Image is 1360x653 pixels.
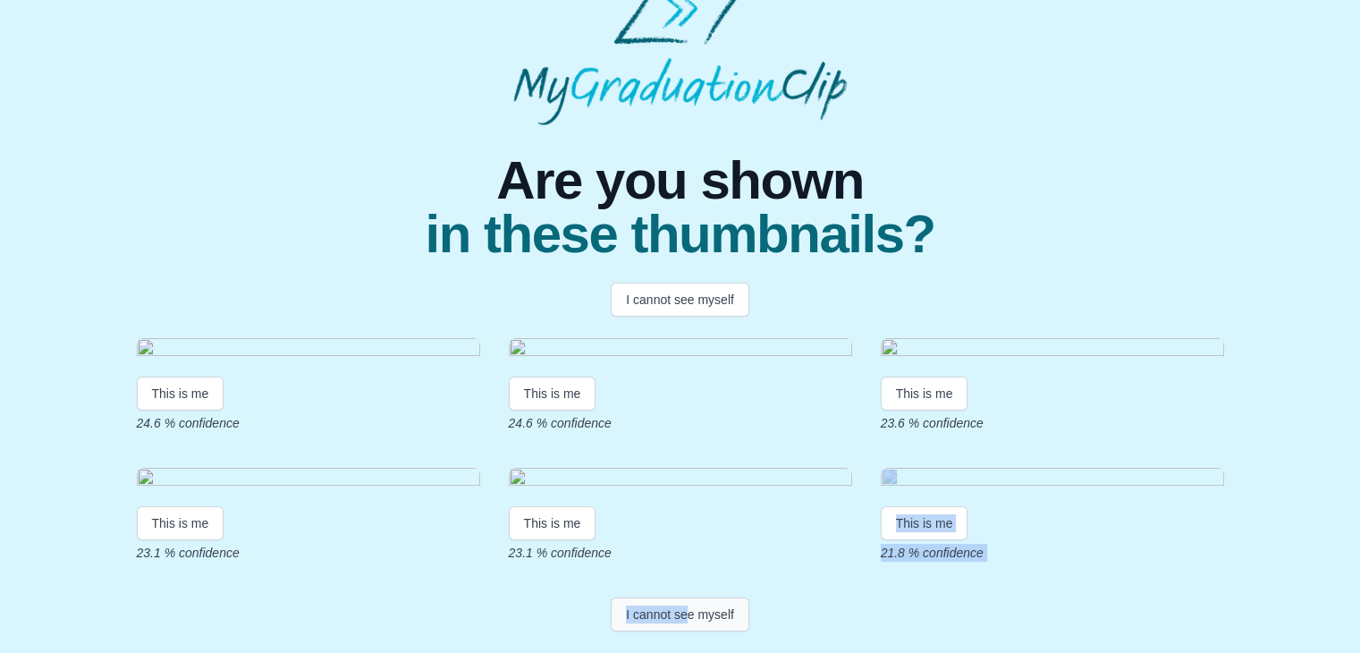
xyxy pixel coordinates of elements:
p: 24.6 % confidence [509,414,852,432]
img: 5c0962f357c8f8f9de3b67c38c81e54858df7aea.gif [881,468,1224,492]
button: This is me [881,377,968,411]
button: I cannot see myself [611,598,749,632]
span: Are you shown [425,154,934,208]
p: 23.1 % confidence [137,544,480,562]
img: efb8661ddc6727507435313d6ebef4306683c4f1.gif [137,338,480,362]
button: This is me [509,377,596,411]
p: 23.1 % confidence [509,544,852,562]
p: 24.6 % confidence [137,414,480,432]
img: 7744cac17ae05ba4f4acbc114a88318491e40670.gif [509,338,852,362]
img: 8c90bf72a8e4a711535b764e75b8a99f97716f71.gif [509,468,852,492]
button: I cannot see myself [611,283,749,317]
img: 21aef7839c06d4532269f70c6588ea4aa2c4a22a.gif [881,338,1224,362]
button: This is me [137,506,224,540]
img: bc034111630a9e17799ea5a4576fb981961ded23.gif [137,468,480,492]
p: 23.6 % confidence [881,414,1224,432]
button: This is me [509,506,596,540]
button: This is me [881,506,968,540]
button: This is me [137,377,224,411]
p: 21.8 % confidence [881,544,1224,562]
span: in these thumbnails? [425,208,934,261]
